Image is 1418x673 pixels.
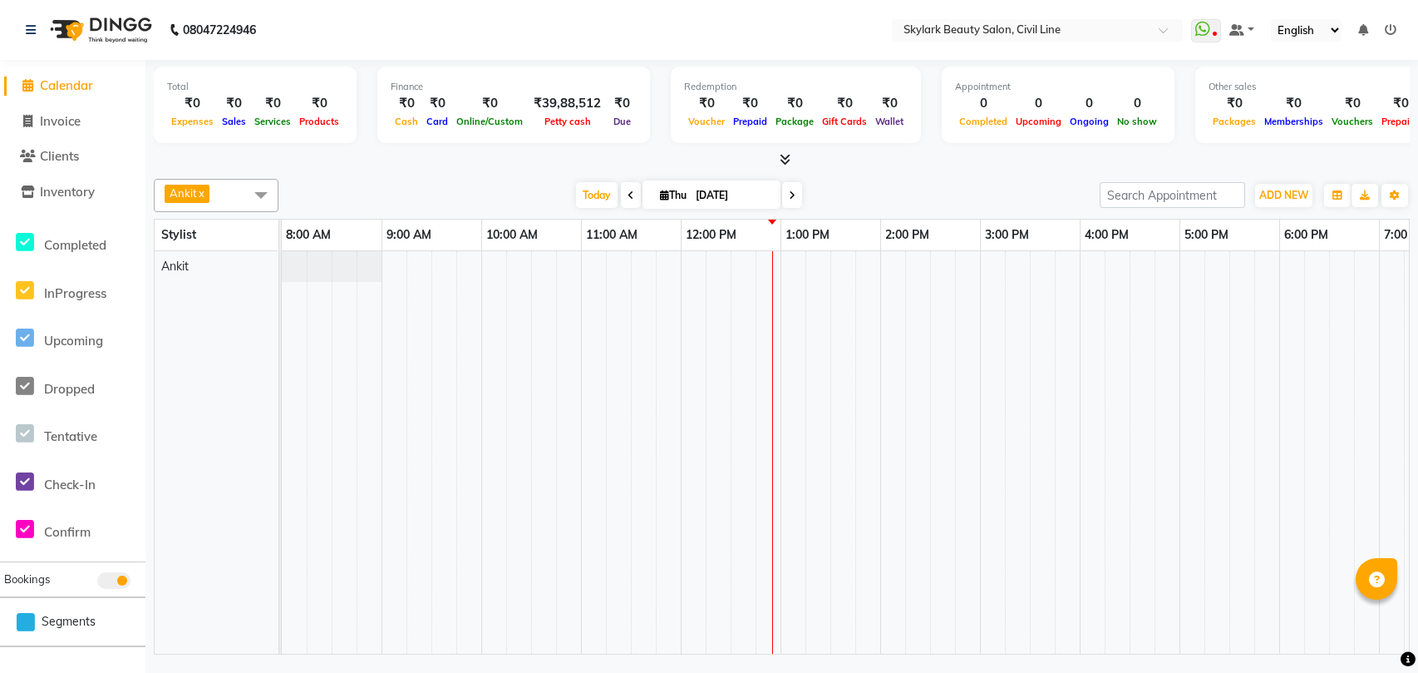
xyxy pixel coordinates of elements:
span: Tentative [44,428,97,444]
div: ₹39,88,512 [527,94,608,113]
iframe: chat widget [1348,606,1401,656]
div: ₹0 [218,94,250,113]
a: 11:00 AM [582,223,642,247]
span: Voucher [684,116,729,127]
a: x [197,186,204,200]
div: ₹0 [295,94,343,113]
input: 2025-09-04 [691,183,774,208]
div: ₹0 [684,94,729,113]
div: ₹0 [1209,94,1260,113]
span: Ongoing [1066,116,1113,127]
a: Invoice [4,112,141,131]
div: ₹0 [771,94,818,113]
b: 08047224946 [183,7,256,53]
span: Sales [218,116,250,127]
a: 9:00 AM [382,223,436,247]
div: Finance [391,80,637,94]
div: ₹0 [1260,94,1327,113]
button: ADD NEW [1255,184,1312,207]
div: ₹0 [729,94,771,113]
span: Bookings [4,572,50,586]
div: 0 [1113,94,1161,113]
span: Memberships [1260,116,1327,127]
div: Total [167,80,343,94]
span: Invoice [40,113,81,129]
span: Products [295,116,343,127]
div: ₹0 [250,94,295,113]
div: ₹0 [818,94,871,113]
span: Due [609,116,635,127]
a: 10:00 AM [482,223,542,247]
span: No show [1113,116,1161,127]
span: Ankit [170,186,197,200]
span: Completed [955,116,1012,127]
span: Upcoming [1012,116,1066,127]
a: 12:00 PM [682,223,741,247]
span: Inventory [40,184,95,200]
span: Confirm [44,524,91,540]
span: Online/Custom [452,116,527,127]
span: Completed [44,237,106,253]
div: ₹0 [1327,94,1377,113]
span: Package [771,116,818,127]
span: Expenses [167,116,218,127]
span: Wallet [871,116,908,127]
a: Clients [4,147,141,166]
span: Stylist [161,227,196,242]
span: Thu [656,189,691,201]
span: Ankit [161,259,189,274]
a: Calendar [4,77,141,96]
div: ₹0 [167,94,218,113]
img: logo [42,7,156,53]
span: Card [422,116,452,127]
a: 8:00 AM [282,223,335,247]
span: Check-In [44,477,96,492]
span: Clients [40,148,79,164]
span: Cash [391,116,422,127]
div: Redemption [684,80,908,94]
span: Prepaid [729,116,771,127]
span: Services [250,116,295,127]
span: InProgress [44,285,106,301]
a: 2:00 PM [881,223,933,247]
div: ₹0 [422,94,452,113]
div: 0 [1066,94,1113,113]
span: Petty cash [540,116,595,127]
div: 0 [955,94,1012,113]
div: Appointment [955,80,1161,94]
a: 3:00 PM [981,223,1033,247]
div: ₹0 [391,94,422,113]
span: Segments [42,613,96,631]
div: 0 [1012,94,1066,113]
a: 5:00 PM [1180,223,1233,247]
a: 1:00 PM [781,223,834,247]
a: Inventory [4,183,141,202]
span: Today [576,182,618,208]
input: Search Appointment [1100,182,1245,208]
div: ₹0 [608,94,637,113]
a: 6:00 PM [1280,223,1332,247]
a: 4:00 PM [1081,223,1133,247]
span: Dropped [44,381,95,397]
div: ₹0 [871,94,908,113]
div: ₹0 [452,94,527,113]
span: Vouchers [1327,116,1377,127]
span: Calendar [40,77,93,93]
span: ADD NEW [1259,189,1308,201]
span: Packages [1209,116,1260,127]
span: Upcoming [44,333,103,349]
span: Gift Cards [818,116,871,127]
